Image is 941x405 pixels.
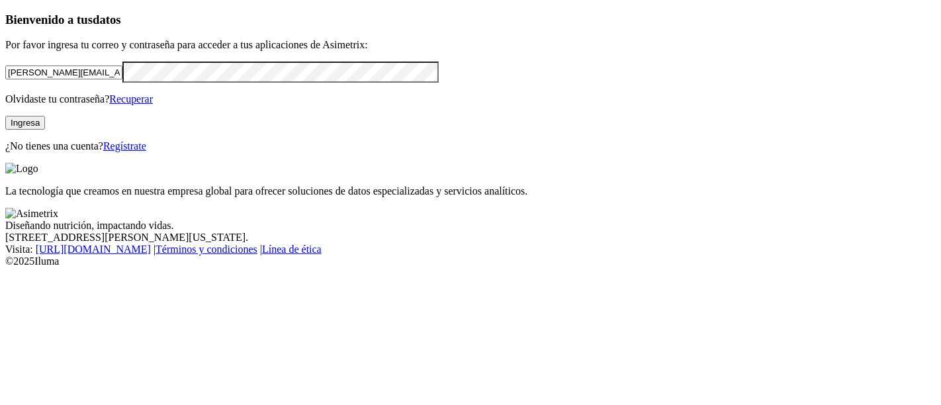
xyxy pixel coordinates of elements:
a: Regístrate [103,140,146,152]
img: Asimetrix [5,208,58,220]
p: Por favor ingresa tu correo y contraseña para acceder a tus aplicaciones de Asimetrix: [5,39,936,51]
input: Tu correo [5,66,122,79]
span: datos [93,13,121,26]
div: [STREET_ADDRESS][PERSON_NAME][US_STATE]. [5,232,936,244]
a: Línea de ética [262,244,322,255]
a: Recuperar [109,93,153,105]
h3: Bienvenido a tus [5,13,936,27]
button: Ingresa [5,116,45,130]
div: Diseñando nutrición, impactando vidas. [5,220,936,232]
p: La tecnología que creamos en nuestra empresa global para ofrecer soluciones de datos especializad... [5,185,936,197]
a: [URL][DOMAIN_NAME] [36,244,151,255]
a: Términos y condiciones [156,244,257,255]
img: Logo [5,163,38,175]
p: ¿No tienes una cuenta? [5,140,936,152]
p: Olvidaste tu contraseña? [5,93,936,105]
div: © 2025 Iluma [5,255,936,267]
div: Visita : | | [5,244,936,255]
